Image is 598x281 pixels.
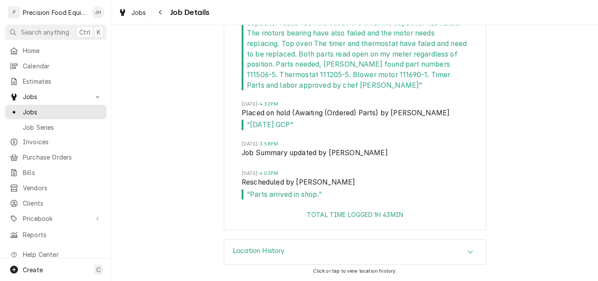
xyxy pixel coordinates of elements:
div: Accordion Header [224,240,486,264]
span: Calendar [23,61,102,71]
div: P [8,6,20,18]
a: Jobs [115,5,150,20]
span: Event String [242,177,468,189]
a: Vendors [5,181,106,195]
em: 4:03PM [260,171,278,176]
a: Bills [5,165,106,180]
span: Timestamp [242,170,468,177]
span: Pricebook [23,214,89,223]
div: Accordion Footer [224,210,486,230]
div: Jason Hertel's Avatar [92,6,104,18]
a: Job Series [5,120,106,135]
button: Search anythingCtrlK [5,25,106,40]
span: Clients [23,199,102,208]
a: Jobs [5,105,106,119]
div: JH [92,6,104,18]
span: Event Message [242,189,468,200]
span: Invoices [23,137,102,146]
span: Search anything [21,28,69,37]
span: Event String [242,148,468,160]
span: Reports [23,230,102,239]
span: Job Series [23,123,102,132]
span: Jobs [131,8,146,17]
span: Timestamp [242,101,468,108]
em: 4:32PM [260,101,278,107]
div: Precision Food Equipment LLC [23,8,87,17]
a: Reports [5,228,106,242]
span: Click or tap to view location history. [313,268,397,274]
span: Job Details [168,7,210,18]
a: Home [5,43,106,58]
button: Navigate back [154,5,168,19]
span: Estimates [23,77,102,86]
span: Event String [242,108,468,120]
span: Purchase Orders [23,153,102,162]
a: Estimates [5,74,106,89]
em: 3:58PM [260,141,278,147]
a: Purchase Orders [5,150,106,164]
a: Go to Pricebook [5,211,106,226]
span: C [96,265,101,274]
span: Jobs [23,92,89,101]
span: Home [23,46,102,55]
span: Help Center [23,250,101,259]
span: Ctrl [79,28,91,37]
li: Event [242,170,468,210]
a: Go to Help Center [5,247,106,262]
span: K [97,28,101,37]
div: Location History [224,239,486,265]
span: Jobs [23,107,102,117]
span: Event Message [242,120,468,130]
h3: Location History [233,247,285,255]
span: Create [23,266,43,274]
span: Bills [23,168,102,177]
span: Timestamp [242,141,468,148]
a: Calendar [5,59,106,73]
a: Invoices [5,135,106,149]
span: Vendors [23,183,102,192]
a: Go to Jobs [5,89,106,104]
li: Event [242,101,468,141]
a: Clients [5,196,106,210]
button: Accordion Details Expand Trigger [224,240,486,264]
li: Event [242,141,468,170]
